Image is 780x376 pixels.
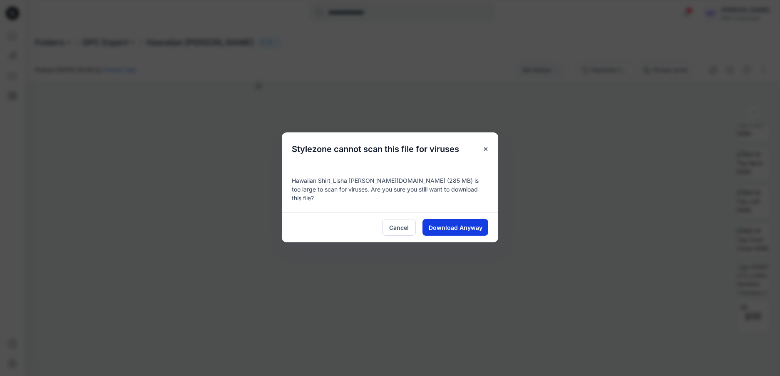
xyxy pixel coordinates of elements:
button: Cancel [382,219,416,236]
h5: Stylezone cannot scan this file for viruses [282,132,469,166]
div: Hawaiian Shirt_Lisha [PERSON_NAME][DOMAIN_NAME] (285 MB) is too large to scan for viruses. Are yo... [282,166,498,212]
button: Close [478,142,493,157]
span: Download Anyway [429,223,482,232]
span: Cancel [389,223,409,232]
button: Download Anyway [422,219,488,236]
